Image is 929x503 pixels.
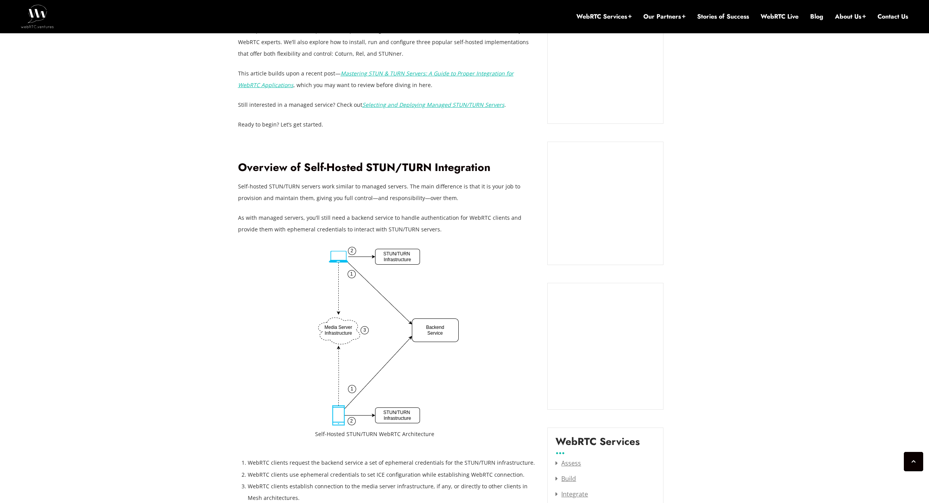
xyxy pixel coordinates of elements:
[643,12,686,21] a: Our Partners
[248,469,536,481] li: WebRTC clients use ephemeral credentials to set ICE configuration while establishing WebRTC conne...
[238,161,536,175] h2: Overview of Self-Hosted STUN/TURN Integration
[555,150,655,257] iframe: Embedded CTA
[238,70,514,89] a: Mastering STUN & TURN Servers: A Guide to Proper Integration for WebRTC Applications
[835,12,866,21] a: About Us
[810,12,823,21] a: Blog
[238,119,536,130] p: Ready to begin? Let’s get started.
[697,12,749,21] a: Stories of Success
[555,291,655,402] iframe: Embedded CTA
[576,12,632,21] a: WebRTC Services
[248,457,536,469] li: WebRTC clients request the backend service a set of ephemeral credentials for the STUN/TURN infra...
[362,101,504,108] a: Selecting and Deploying Managed STUN/TURN Servers
[238,68,536,91] p: This article builds upon a recent post— , which you may want to review before diving in here.
[555,13,655,116] iframe: Embedded CTA
[315,428,459,440] figcaption: Self-Hosted STUN/TURN WebRTC Architecture
[238,181,536,204] p: Self-hosted STUN/TURN servers work similar to managed servers. The main difference is that it is ...
[238,212,536,235] p: As with managed servers, you’ll still need a backend service to handle authentication for WebRTC ...
[555,436,640,453] label: WebRTC Services
[238,99,536,111] p: Still interested in a managed service? Check out .
[878,12,908,21] a: Contact Us
[555,459,581,467] a: Assess
[761,12,799,21] a: WebRTC Live
[555,474,576,483] a: Build
[21,5,54,28] img: WebRTC.ventures
[238,25,536,60] p: In this post, we’ll outline best practices for provisioning self-hosted STUN/TURN servers, as rec...
[555,490,588,498] a: Integrate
